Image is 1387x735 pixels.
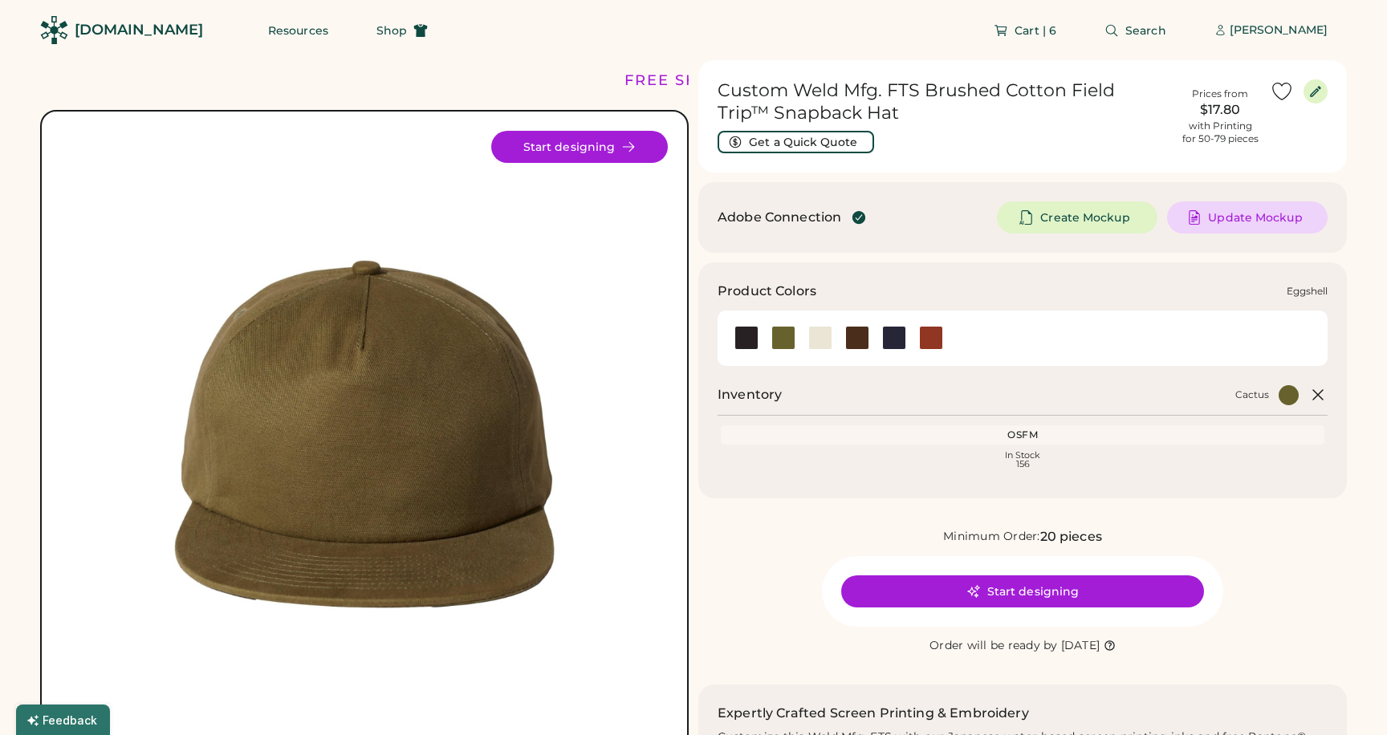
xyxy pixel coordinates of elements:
span: Shop [376,25,407,36]
div: Prices from [1192,87,1248,100]
button: Search [1085,14,1186,47]
button: Start designing [491,131,668,163]
div: FREE SHIPPING [624,70,763,91]
div: Cactus [1235,388,1269,401]
div: OSFM [724,428,1321,441]
span: Search [1125,25,1166,36]
div: Eggshell [1287,285,1328,298]
iframe: Front Chat [1311,663,1380,732]
div: In Stock 156 [724,451,1321,469]
span: Cart | 6 [1015,25,1056,36]
button: Shop [357,14,447,47]
button: Cart | 6 [974,14,1076,47]
button: Update Mockup [1167,201,1328,233]
h3: Product Colors [718,282,816,301]
div: Adobe Connection [718,208,841,227]
div: $17.80 [1180,100,1260,120]
button: Create Mockup [997,201,1157,233]
h2: Inventory [718,385,782,404]
div: Order will be ready by [929,638,1058,654]
button: Resources [249,14,348,47]
div: 20 pieces [1040,527,1102,546]
h1: Custom Weld Mfg. FTS Brushed Cotton Field Trip™ Snapback Hat [718,79,1170,124]
div: [PERSON_NAME] [1230,22,1328,39]
span: Update Mockup [1208,212,1302,223]
div: [DATE] [1061,638,1100,654]
span: Create Mockup [1040,212,1129,223]
div: with Printing for 50-79 pieces [1182,120,1259,145]
div: Minimum Order: [943,529,1040,545]
button: Start designing [841,575,1204,607]
h2: Expertly Crafted Screen Printing & Embroidery [718,704,1029,723]
button: Get a Quick Quote [718,131,874,153]
img: Rendered Logo - Screens [40,16,68,44]
div: [DOMAIN_NAME] [75,20,203,40]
